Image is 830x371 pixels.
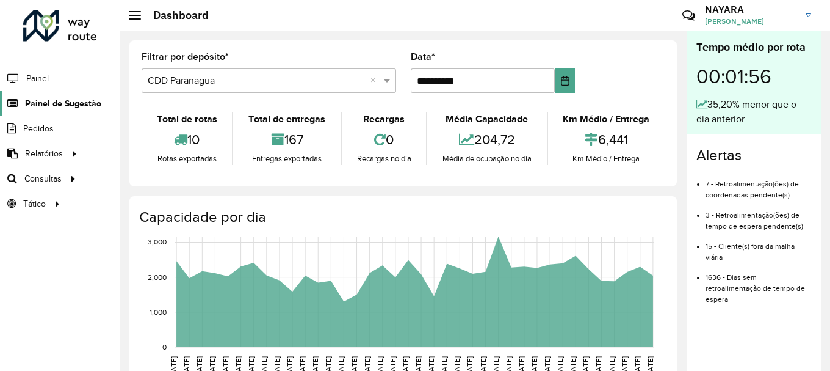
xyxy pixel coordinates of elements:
div: 6,441 [551,127,662,153]
span: Tático [23,197,46,210]
li: 7 - Retroalimentação(ões) de coordenadas pendente(s) [706,169,811,200]
h3: NAYARA [705,4,796,15]
span: Painel [26,72,49,85]
div: Km Médio / Entrega [551,112,662,127]
text: 1,000 [150,308,167,316]
div: Total de entregas [236,112,337,127]
li: 1636 - Dias sem retroalimentação de tempo de espera [706,263,811,305]
span: Clear all [370,73,381,88]
label: Filtrar por depósito [142,50,229,64]
span: Consultas [24,172,62,185]
div: Tempo médio por rota [696,39,811,56]
div: Entregas exportadas [236,153,337,165]
span: Painel de Sugestão [25,97,101,110]
div: Km Médio / Entrega [551,153,662,165]
text: 0 [162,343,167,351]
div: 204,72 [430,127,543,153]
h2: Dashboard [141,9,209,22]
div: Média Capacidade [430,112,543,127]
div: 00:01:56 [696,56,811,97]
div: Rotas exportadas [145,153,229,165]
div: Recargas [345,112,423,127]
div: 35,20% menor que o dia anterior [696,97,811,127]
div: Total de rotas [145,112,229,127]
a: Contato Rápido [676,2,702,29]
div: Média de ocupação no dia [430,153,543,165]
div: 10 [145,127,229,153]
span: Pedidos [23,122,54,135]
div: Recargas no dia [345,153,423,165]
h4: Alertas [696,147,811,164]
button: Choose Date [555,68,575,93]
li: 3 - Retroalimentação(ões) de tempo de espera pendente(s) [706,200,811,232]
div: 0 [345,127,423,153]
label: Data [411,50,435,64]
div: 167 [236,127,337,153]
span: Relatórios [25,147,63,160]
h4: Capacidade por dia [139,208,665,226]
li: 15 - Cliente(s) fora da malha viária [706,232,811,263]
text: 3,000 [148,238,167,246]
span: [PERSON_NAME] [705,16,796,27]
text: 2,000 [148,273,167,281]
